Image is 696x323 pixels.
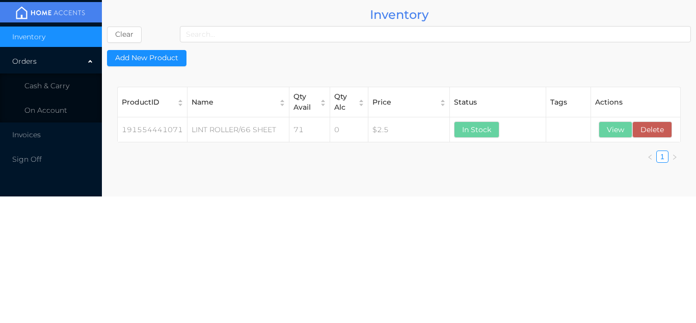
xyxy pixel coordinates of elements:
td: 0 [330,117,368,142]
i: icon: caret-up [320,98,327,100]
div: Inventory [107,5,691,24]
li: Previous Page [644,151,656,163]
i: icon: caret-down [440,102,446,104]
i: icon: caret-up [358,98,365,100]
button: Delete [632,121,672,138]
td: LINT ROLLER/66 SHEET [188,117,289,142]
span: Invoices [12,130,41,139]
i: icon: caret-down [358,102,365,104]
i: icon: right [672,154,678,160]
span: Cash & Carry [24,81,69,90]
input: Search... [180,26,691,42]
div: Price [372,97,434,108]
i: icon: caret-up [440,98,446,100]
td: 191554441071 [118,117,188,142]
div: Sort [358,98,365,107]
li: 1 [656,151,668,163]
button: Clear [107,27,142,43]
div: Sort [177,98,184,107]
td: $2.5 [368,117,450,142]
button: In Stock [454,121,499,138]
div: Sort [439,98,446,107]
li: Next Page [668,151,681,163]
div: Status [454,97,542,108]
i: icon: caret-down [279,102,286,104]
span: Sign Off [12,155,42,164]
i: icon: caret-up [279,98,286,100]
button: View [599,121,632,138]
i: icon: caret-up [177,98,184,100]
span: On Account [24,106,67,115]
div: Tags [550,97,587,108]
div: Qty Alc [334,91,353,113]
div: Name [192,97,274,108]
i: icon: left [647,154,653,160]
div: Qty Avail [293,91,314,113]
i: icon: caret-down [320,102,327,104]
a: 1 [660,153,664,161]
span: Inventory [12,32,45,41]
div: Sort [279,98,286,107]
div: Sort [319,98,327,107]
img: mainBanner [12,5,89,20]
td: 71 [289,117,330,142]
button: Add New Product [107,50,186,66]
div: ProductID [122,97,172,108]
i: icon: caret-down [177,102,184,104]
div: Actions [595,97,676,108]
